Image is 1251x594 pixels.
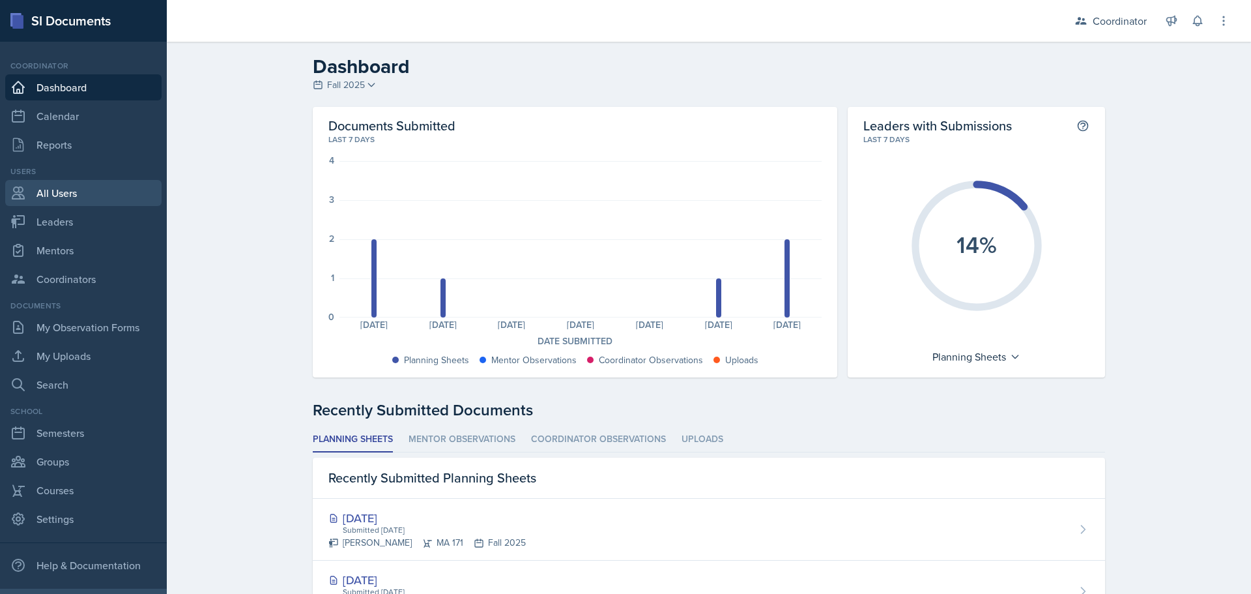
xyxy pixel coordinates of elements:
[682,427,723,453] li: Uploads
[5,449,162,475] a: Groups
[599,353,703,367] div: Coordinator Observations
[684,320,753,329] div: [DATE]
[5,420,162,446] a: Semesters
[725,353,758,367] div: Uploads
[5,406,162,417] div: School
[1093,13,1147,29] div: Coordinator
[5,506,162,532] a: Settings
[313,398,1105,422] div: Recently Submitted Documents
[409,320,478,329] div: [DATE]
[328,312,334,321] div: 0
[5,552,162,578] div: Help & Documentation
[328,571,556,589] div: [DATE]
[491,353,577,367] div: Mentor Observations
[956,228,997,261] text: 14%
[5,300,162,312] div: Documents
[313,458,1105,499] div: Recently Submitted Planning Sheets
[328,334,822,348] div: Date Submitted
[863,117,1012,134] h2: Leaders with Submissions
[331,273,334,282] div: 1
[5,343,162,369] a: My Uploads
[329,156,334,165] div: 4
[5,237,162,263] a: Mentors
[404,353,469,367] div: Planning Sheets
[328,117,822,134] h2: Documents Submitted
[5,477,162,503] a: Courses
[5,266,162,292] a: Coordinators
[863,134,1089,145] div: Last 7 days
[5,132,162,158] a: Reports
[313,55,1105,78] h2: Dashboard
[546,320,615,329] div: [DATE]
[926,346,1027,367] div: Planning Sheets
[5,372,162,398] a: Search
[328,134,822,145] div: Last 7 days
[478,320,547,329] div: [DATE]
[5,60,162,72] div: Coordinator
[531,427,666,453] li: Coordinator Observations
[5,209,162,235] a: Leaders
[313,499,1105,561] a: [DATE] Submitted [DATE] [PERSON_NAME]MA 171Fall 2025
[5,314,162,340] a: My Observation Forms
[409,427,515,453] li: Mentor Observations
[5,180,162,206] a: All Users
[329,234,334,243] div: 2
[313,427,393,453] li: Planning Sheets
[615,320,684,329] div: [DATE]
[328,509,526,527] div: [DATE]
[5,103,162,129] a: Calendar
[341,524,526,536] div: Submitted [DATE]
[327,78,365,92] span: Fall 2025
[5,74,162,100] a: Dashboard
[328,536,526,550] div: [PERSON_NAME] MA 171 Fall 2025
[339,320,409,329] div: [DATE]
[329,195,334,204] div: 3
[753,320,822,329] div: [DATE]
[5,166,162,177] div: Users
